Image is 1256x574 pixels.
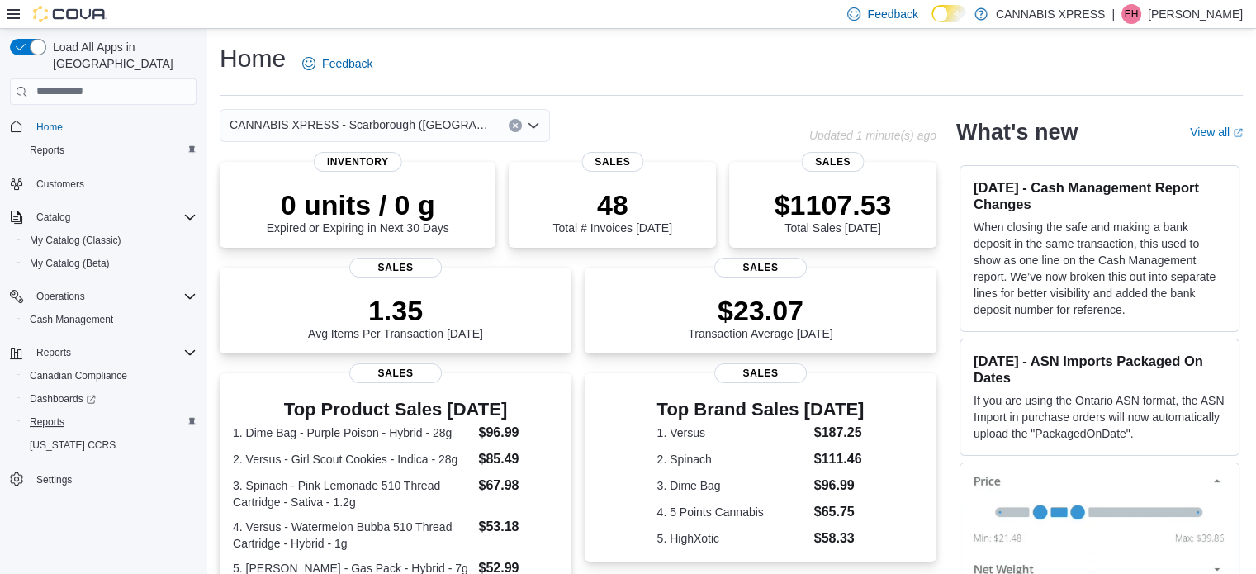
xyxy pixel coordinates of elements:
[3,467,203,491] button: Settings
[23,412,197,432] span: Reports
[17,387,203,410] a: Dashboards
[30,207,77,227] button: Catalog
[30,287,197,306] span: Operations
[30,415,64,429] span: Reports
[23,389,102,409] a: Dashboards
[308,294,483,340] div: Avg Items Per Transaction [DATE]
[478,423,557,443] dd: $96.99
[233,425,472,441] dt: 1. Dime Bag - Purple Poison - Hybrid - 28g
[23,435,197,455] span: Washington CCRS
[30,173,197,194] span: Customers
[233,477,472,510] dt: 3. Spinach - Pink Lemonade 510 Thread Cartridge - Sativa - 1.2g
[688,294,833,327] p: $23.07
[30,117,69,137] a: Home
[30,207,197,227] span: Catalog
[30,313,113,326] span: Cash Management
[30,287,92,306] button: Operations
[1121,4,1141,24] div: Emma Hancock
[775,188,892,235] div: Total Sales [DATE]
[974,353,1225,386] h3: [DATE] - ASN Imports Packaged On Dates
[10,108,197,534] nav: Complex example
[23,254,116,273] a: My Catalog (Beta)
[17,252,203,275] button: My Catalog (Beta)
[814,423,865,443] dd: $187.25
[30,174,91,194] a: Customers
[974,179,1225,212] h3: [DATE] - Cash Management Report Changes
[23,366,197,386] span: Canadian Compliance
[3,285,203,308] button: Operations
[814,502,865,522] dd: $65.75
[478,476,557,496] dd: $67.98
[657,425,808,441] dt: 1. Versus
[30,369,127,382] span: Canadian Compliance
[30,234,121,247] span: My Catalog (Classic)
[657,530,808,547] dt: 5. HighXotic
[23,366,134,386] a: Canadian Compliance
[36,211,70,224] span: Catalog
[775,188,892,221] p: $1107.53
[23,389,197,409] span: Dashboards
[23,310,197,330] span: Cash Management
[714,258,807,278] span: Sales
[349,363,442,383] span: Sales
[17,139,203,162] button: Reports
[23,412,71,432] a: Reports
[23,230,197,250] span: My Catalog (Classic)
[974,392,1225,442] p: If you are using the Ontario ASN format, the ASN Import in purchase orders will now automatically...
[36,346,71,359] span: Reports
[349,258,442,278] span: Sales
[714,363,807,383] span: Sales
[296,47,379,80] a: Feedback
[233,451,472,467] dt: 2. Versus - Girl Scout Cookies - Indica - 28g
[46,39,197,72] span: Load All Apps in [GEOGRAPHIC_DATA]
[30,257,110,270] span: My Catalog (Beta)
[657,451,808,467] dt: 2. Spinach
[30,116,197,137] span: Home
[33,6,107,22] img: Cova
[322,55,372,72] span: Feedback
[267,188,449,221] p: 0 units / 0 g
[233,400,558,420] h3: Top Product Sales [DATE]
[931,5,966,22] input: Dark Mode
[30,343,78,363] button: Reports
[688,294,833,340] div: Transaction Average [DATE]
[657,504,808,520] dt: 4. 5 Points Cannabis
[23,140,197,160] span: Reports
[308,294,483,327] p: 1.35
[552,188,671,221] p: 48
[230,115,492,135] span: CANNABIS XPRESS - Scarborough ([GEOGRAPHIC_DATA])
[36,290,85,303] span: Operations
[974,219,1225,318] p: When closing the safe and making a bank deposit in the same transaction, this used to show as one...
[17,229,203,252] button: My Catalog (Classic)
[814,476,865,496] dd: $96.99
[23,435,122,455] a: [US_STATE] CCRS
[17,410,203,434] button: Reports
[17,434,203,457] button: [US_STATE] CCRS
[30,439,116,452] span: [US_STATE] CCRS
[814,449,865,469] dd: $111.46
[233,519,472,552] dt: 4. Versus - Watermelon Bubba 510 Thread Cartridge - Hybrid - 1g
[23,230,128,250] a: My Catalog (Classic)
[17,364,203,387] button: Canadian Compliance
[23,310,120,330] a: Cash Management
[1125,4,1139,24] span: EH
[1111,4,1115,24] p: |
[814,529,865,548] dd: $58.33
[314,152,402,172] span: Inventory
[478,517,557,537] dd: $53.18
[867,6,917,22] span: Feedback
[3,341,203,364] button: Reports
[23,140,71,160] a: Reports
[30,144,64,157] span: Reports
[956,119,1078,145] h2: What's new
[17,308,203,331] button: Cash Management
[478,449,557,469] dd: $85.49
[3,172,203,196] button: Customers
[23,254,197,273] span: My Catalog (Beta)
[36,473,72,486] span: Settings
[30,470,78,490] a: Settings
[527,119,540,132] button: Open list of options
[996,4,1105,24] p: CANNABIS XPRESS
[3,115,203,139] button: Home
[931,22,932,23] span: Dark Mode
